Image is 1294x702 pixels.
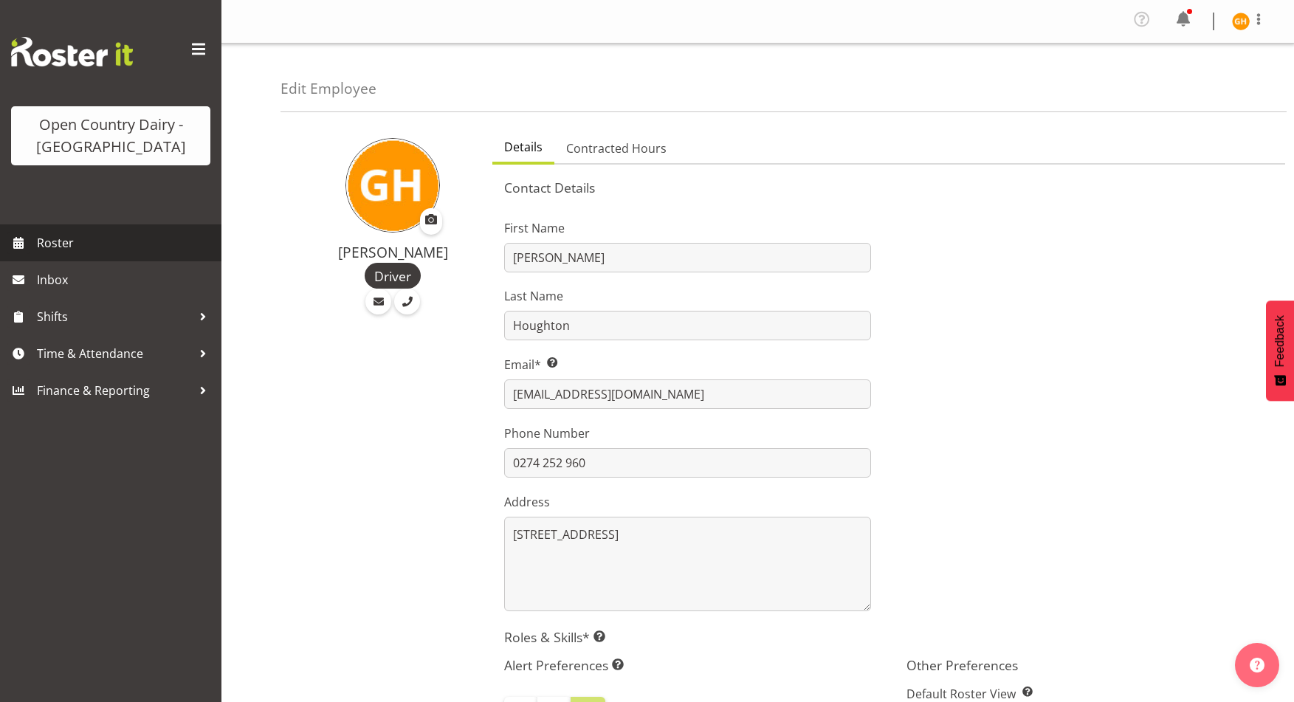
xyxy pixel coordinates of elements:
div: Open Country Dairy - [GEOGRAPHIC_DATA] [26,114,196,158]
a: Email Employee [365,289,391,314]
h5: Alert Preferences [504,657,871,673]
h4: [PERSON_NAME] [312,244,475,261]
span: Feedback [1273,315,1287,367]
span: Details [504,138,543,156]
label: Last Name [504,287,871,305]
label: First Name [504,219,871,237]
span: Contracted Hours [566,140,667,157]
label: Email* [504,356,871,374]
img: graham-houghton8496.jpg [345,138,440,233]
label: Phone Number [504,424,871,442]
img: Rosterit website logo [11,37,133,66]
h5: Contact Details [504,179,1273,196]
input: Phone Number [504,448,871,478]
input: Email Address [504,379,871,409]
span: Inbox [37,269,214,291]
input: First Name [504,243,871,272]
button: Feedback - Show survey [1266,300,1294,401]
span: Driver [374,266,411,286]
h5: Roles & Skills* [504,629,1273,645]
span: Roster [37,232,214,254]
img: graham-houghton8496.jpg [1232,13,1250,30]
img: help-xxl-2.png [1250,658,1264,672]
h5: Other Preferences [906,657,1273,673]
span: Time & Attendance [37,343,192,365]
label: Address [504,493,871,511]
a: Call Employee [394,289,420,314]
input: Last Name [504,311,871,340]
span: Finance & Reporting [37,379,192,402]
span: Shifts [37,306,192,328]
h4: Edit Employee [281,80,376,97]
